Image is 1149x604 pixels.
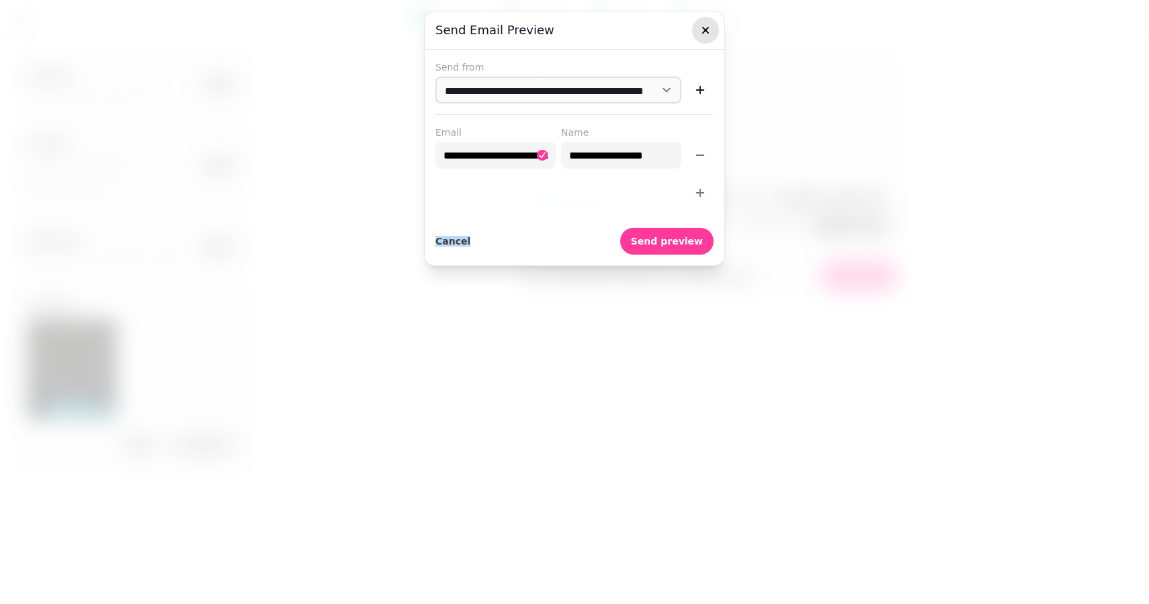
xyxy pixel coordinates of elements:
[561,126,681,139] label: Name
[435,228,470,255] button: Cancel
[620,228,714,255] button: Send preview
[631,236,703,246] span: Send preview
[435,236,470,246] span: Cancel
[435,60,714,74] label: Send from
[435,22,714,38] h3: Send email preview
[435,126,556,139] label: Email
